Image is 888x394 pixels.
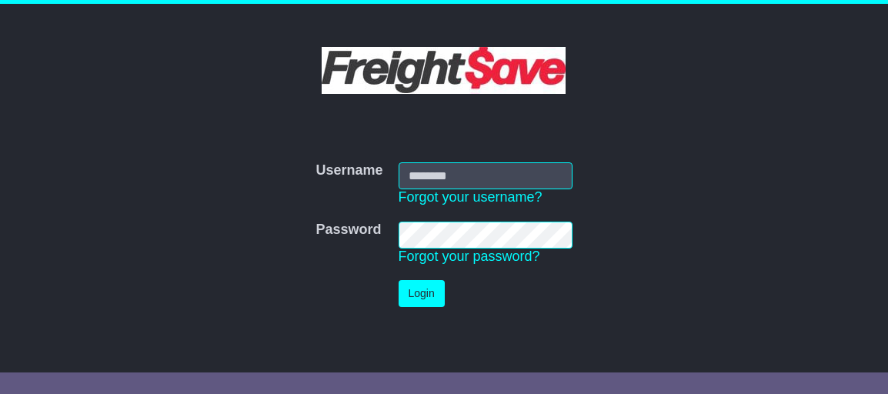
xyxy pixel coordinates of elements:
[315,162,382,179] label: Username
[322,47,566,94] img: Freight Save
[399,249,540,264] a: Forgot your password?
[399,189,542,205] a: Forgot your username?
[315,222,381,239] label: Password
[399,280,445,307] button: Login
